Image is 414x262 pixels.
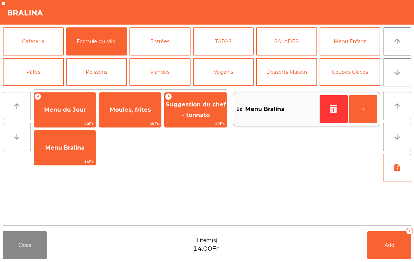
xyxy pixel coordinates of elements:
[3,123,31,151] button: arrow_downward
[165,120,226,127] span: 27Fr.
[193,244,220,254] span: 14.00Fr.
[393,164,401,172] i: note_add
[129,58,191,86] button: Viandes
[320,27,381,55] button: Menu Enfant
[45,144,85,151] span: Menu Bralina
[320,58,381,86] button: Coupes Glacés
[110,106,151,113] span: Moules, frites
[34,93,41,100] span: +
[383,154,411,182] button: note_add
[236,104,242,114] span: 1x
[3,58,64,86] button: Pâtes
[66,27,127,55] button: Formule du Midi
[393,133,401,141] i: arrow_downward
[383,123,411,151] button: arrow_downward
[66,58,127,86] button: Poissons
[34,158,96,165] span: 14Fr.
[129,27,191,55] button: Entrées
[13,133,21,141] i: arrow_downward
[44,106,86,113] span: Menu du Jour
[393,68,401,77] i: arrow_downward
[367,231,411,259] button: Add1
[200,237,217,244] span: item(s)
[13,102,21,110] i: arrow_upward
[393,37,401,46] i: arrow_upward
[3,231,47,259] button: Close
[166,101,226,118] span: Suggestion du chef - tonnato
[193,27,254,55] button: TAPAS
[256,58,317,86] button: Desserts Maison
[196,237,199,244] span: 1
[7,8,43,18] h4: BRALINA
[385,242,394,248] span: Add
[406,228,413,235] div: 1
[393,102,401,110] i: arrow_upward
[193,58,254,86] button: Vegan's
[165,93,172,100] span: +
[245,104,285,114] span: Menu Bralina
[99,120,161,127] span: 29Fr.
[3,27,64,55] button: Caféterie
[256,27,317,55] button: SALADES
[349,95,377,123] button: +
[383,92,411,120] button: arrow_upward
[3,92,31,120] button: arrow_upward
[34,120,96,127] span: 20Fr.
[383,58,411,86] button: arrow_downward
[383,27,411,55] button: arrow_upward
